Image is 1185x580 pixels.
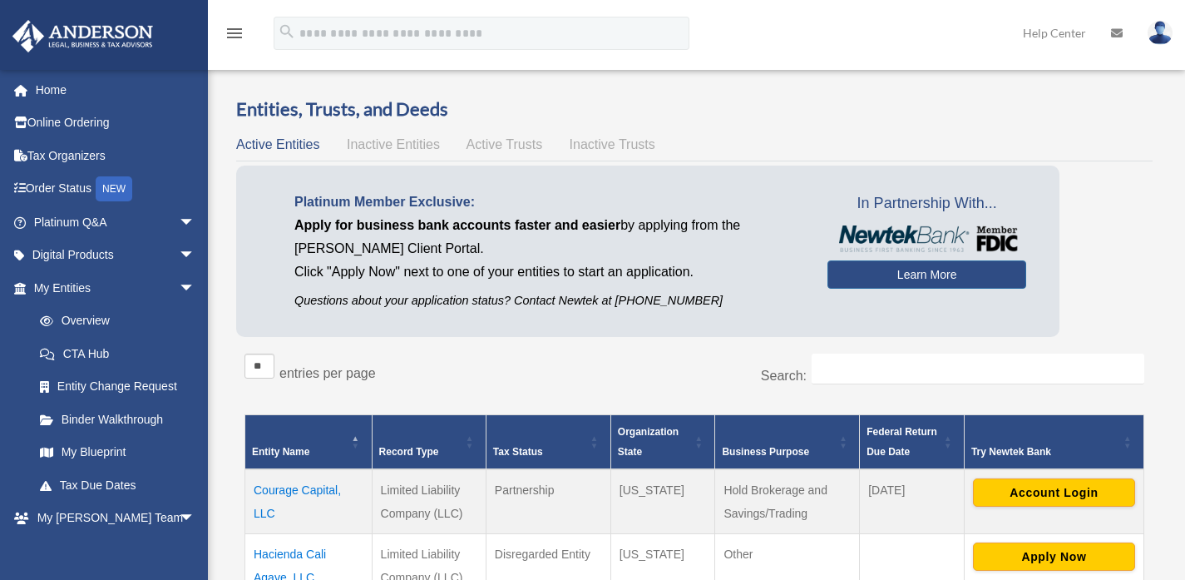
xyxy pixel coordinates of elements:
[236,97,1153,122] h3: Entities, Trusts, and Deeds
[493,446,543,458] span: Tax Status
[867,426,937,458] span: Federal Return Due Date
[1148,21,1173,45] img: User Pic
[618,426,679,458] span: Organization State
[973,485,1135,498] a: Account Login
[245,415,373,470] th: Entity Name: Activate to invert sorting
[23,403,212,436] a: Binder Walkthrough
[715,415,860,470] th: Business Purpose: Activate to sort
[96,176,132,201] div: NEW
[279,366,376,380] label: entries per page
[23,370,212,404] a: Entity Change Request
[179,502,212,536] span: arrow_drop_down
[12,172,220,206] a: Order StatusNEW
[225,23,244,43] i: menu
[467,137,543,151] span: Active Trusts
[964,415,1143,470] th: Try Newtek Bank : Activate to sort
[245,469,373,534] td: Courage Capital, LLC
[610,469,715,534] td: [US_STATE]
[610,415,715,470] th: Organization State: Activate to sort
[379,446,439,458] span: Record Type
[294,214,802,260] p: by applying from the [PERSON_NAME] Client Portal.
[23,305,204,338] a: Overview
[722,446,809,458] span: Business Purpose
[971,442,1118,462] div: Try Newtek Bank
[372,469,486,534] td: Limited Liability Company (LLC)
[23,468,212,502] a: Tax Due Dates
[179,206,212,240] span: arrow_drop_down
[294,218,620,232] span: Apply for business bank accounts faster and easier
[372,415,486,470] th: Record Type: Activate to sort
[294,191,802,214] p: Platinum Member Exclusive:
[294,260,802,284] p: Click "Apply Now" next to one of your entities to start an application.
[7,20,158,52] img: Anderson Advisors Platinum Portal
[179,271,212,305] span: arrow_drop_down
[486,469,610,534] td: Partnership
[12,239,220,272] a: Digital Productsarrow_drop_down
[12,271,212,305] a: My Entitiesarrow_drop_down
[278,22,296,41] i: search
[12,139,220,172] a: Tax Organizers
[12,107,220,140] a: Online Ordering
[827,260,1026,289] a: Learn More
[225,29,244,43] a: menu
[12,206,220,239] a: Platinum Q&Aarrow_drop_down
[23,436,212,469] a: My Blueprint
[715,469,860,534] td: Hold Brokerage and Savings/Trading
[836,226,1018,252] img: NewtekBankLogoSM.png
[347,137,440,151] span: Inactive Entities
[570,137,655,151] span: Inactive Trusts
[761,369,807,383] label: Search:
[294,290,802,311] p: Questions about your application status? Contact Newtek at [PHONE_NUMBER]
[23,337,212,370] a: CTA Hub
[252,446,309,458] span: Entity Name
[179,239,212,273] span: arrow_drop_down
[860,415,965,470] th: Federal Return Due Date: Activate to sort
[236,137,319,151] span: Active Entities
[860,469,965,534] td: [DATE]
[973,478,1135,507] button: Account Login
[486,415,610,470] th: Tax Status: Activate to sort
[12,73,220,107] a: Home
[12,502,220,535] a: My [PERSON_NAME] Teamarrow_drop_down
[973,543,1135,571] button: Apply Now
[827,191,1026,217] span: In Partnership With...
